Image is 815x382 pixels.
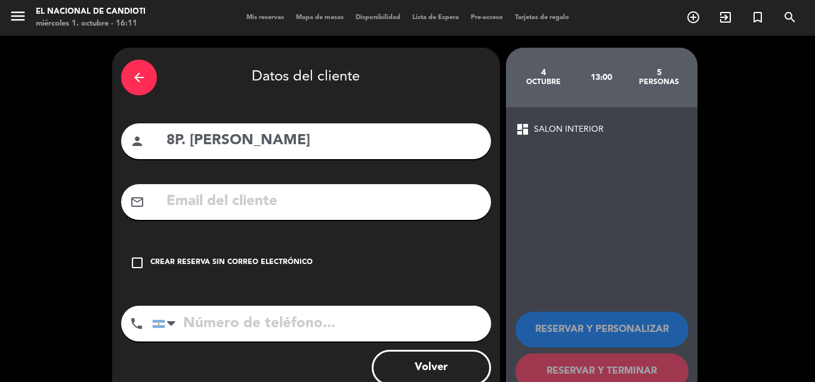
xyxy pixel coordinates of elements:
[718,10,733,24] i: exit_to_app
[465,14,509,21] span: Pre-acceso
[153,306,180,341] div: Argentina: +54
[515,77,573,87] div: octubre
[130,256,144,270] i: check_box_outline_blank
[630,77,688,87] div: personas
[130,195,144,209] i: mail_outline
[515,68,573,77] div: 4
[165,190,482,214] input: Email del cliente
[132,70,146,85] i: arrow_back
[152,306,491,341] input: Número de teléfono...
[515,312,689,347] button: RESERVAR Y PERSONALIZAR
[290,14,350,21] span: Mapa de mesas
[9,7,27,29] button: menu
[686,10,700,24] i: add_circle_outline
[130,134,144,148] i: person
[121,57,491,98] div: Datos del cliente
[751,10,765,24] i: turned_in_not
[36,6,146,18] div: El Nacional de Candioti
[9,7,27,25] i: menu
[509,14,575,21] span: Tarjetas de regalo
[240,14,290,21] span: Mis reservas
[515,122,530,136] span: dashboard
[572,57,630,98] div: 13:00
[36,18,146,30] div: miércoles 1. octubre - 16:11
[165,129,482,153] input: Nombre del cliente
[350,14,406,21] span: Disponibilidad
[534,123,604,136] span: SALON INTERIOR
[150,257,313,269] div: Crear reserva sin correo electrónico
[129,316,144,331] i: phone
[406,14,465,21] span: Lista de Espera
[783,10,797,24] i: search
[630,68,688,77] div: 5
